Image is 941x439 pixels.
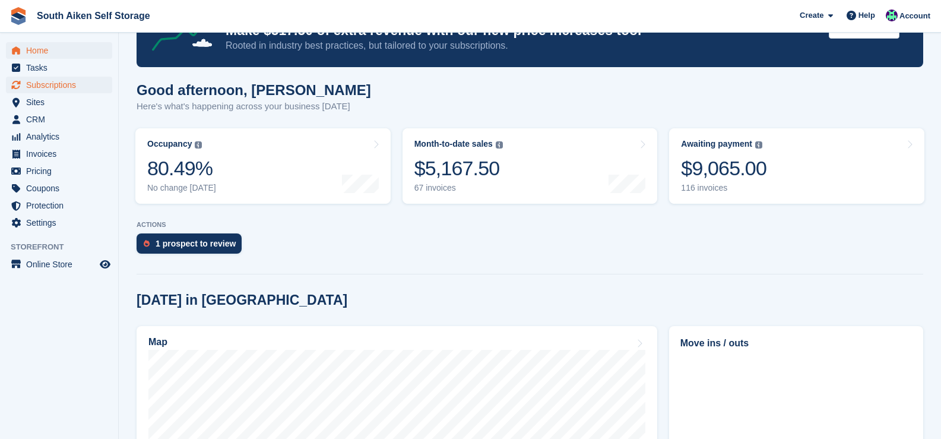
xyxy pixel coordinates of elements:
[137,221,923,229] p: ACTIONS
[899,10,930,22] span: Account
[6,42,112,59] a: menu
[144,240,150,247] img: prospect-51fa495bee0391a8d652442698ab0144808aea92771e9ea1ae160a38d050c398.svg
[26,94,97,110] span: Sites
[137,82,371,98] h1: Good afternoon, [PERSON_NAME]
[6,256,112,273] a: menu
[32,6,155,26] a: South Aiken Self Storage
[414,156,503,181] div: $5,167.50
[886,10,898,21] img: Michelle Brown
[148,337,167,348] h2: Map
[669,128,924,204] a: Awaiting payment $9,065.00 116 invoices
[680,336,912,350] h2: Move ins / outs
[9,7,27,25] img: stora-icon-8386f47178a22dfd0bd8f6a31ec36ba5ce8667c1dd55bd0f319d3a0aa187defe.svg
[6,77,112,93] a: menu
[135,128,391,204] a: Occupancy 80.49% No change [DATE]
[414,183,503,193] div: 67 invoices
[98,257,112,271] a: Preview store
[26,256,97,273] span: Online Store
[414,139,493,149] div: Month-to-date sales
[6,197,112,214] a: menu
[6,180,112,197] a: menu
[6,163,112,179] a: menu
[26,214,97,231] span: Settings
[26,180,97,197] span: Coupons
[26,77,97,93] span: Subscriptions
[26,111,97,128] span: CRM
[147,183,216,193] div: No change [DATE]
[147,156,216,181] div: 80.49%
[26,146,97,162] span: Invoices
[26,42,97,59] span: Home
[496,141,503,149] img: icon-info-grey-7440780725fd019a000dd9b08b2336e03edf1995a4989e88bcd33f0948082b44.svg
[800,10,823,21] span: Create
[858,10,875,21] span: Help
[26,59,97,76] span: Tasks
[195,141,202,149] img: icon-info-grey-7440780725fd019a000dd9b08b2336e03edf1995a4989e88bcd33f0948082b44.svg
[137,100,371,113] p: Here's what's happening across your business [DATE]
[681,156,766,181] div: $9,065.00
[6,111,112,128] a: menu
[156,239,236,248] div: 1 prospect to review
[226,39,819,52] p: Rooted in industry best practices, but tailored to your subscriptions.
[6,59,112,76] a: menu
[26,128,97,145] span: Analytics
[137,292,347,308] h2: [DATE] in [GEOGRAPHIC_DATA]
[147,139,192,149] div: Occupancy
[26,197,97,214] span: Protection
[755,141,762,149] img: icon-info-grey-7440780725fd019a000dd9b08b2336e03edf1995a4989e88bcd33f0948082b44.svg
[26,163,97,179] span: Pricing
[11,241,118,253] span: Storefront
[681,183,766,193] div: 116 invoices
[6,128,112,145] a: menu
[6,94,112,110] a: menu
[681,139,752,149] div: Awaiting payment
[6,214,112,231] a: menu
[403,128,658,204] a: Month-to-date sales $5,167.50 67 invoices
[6,146,112,162] a: menu
[137,233,248,260] a: 1 prospect to review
